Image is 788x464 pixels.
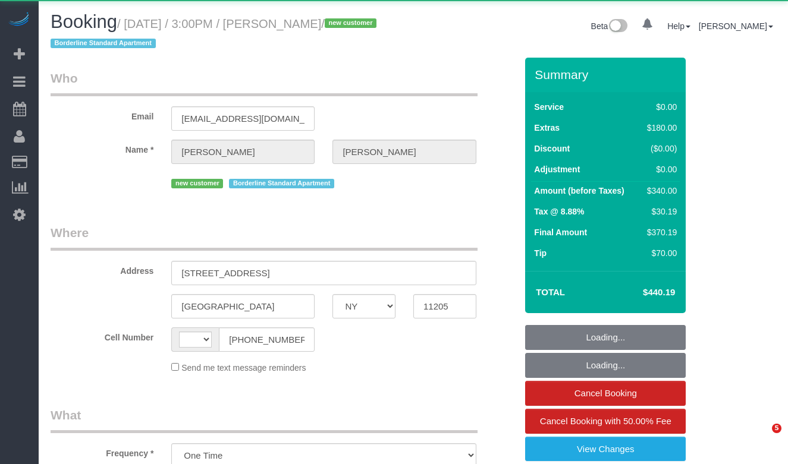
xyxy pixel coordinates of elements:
[642,226,677,238] div: $370.19
[51,11,117,32] span: Booking
[51,70,478,96] legend: Who
[42,443,162,459] label: Frequency *
[51,39,156,48] span: Borderline Standard Apartment
[534,206,584,217] label: Tax @ 8.88%
[42,261,162,277] label: Address
[525,437,686,462] a: View Changes
[667,21,690,31] a: Help
[540,416,671,426] span: Cancel Booking with 50.00% Fee
[51,224,478,251] legend: Where
[535,68,680,81] h3: Summary
[536,287,565,297] strong: Total
[413,294,476,318] input: Zip Code
[642,163,677,175] div: $0.00
[608,19,627,34] img: New interface
[748,424,776,452] iframe: Intercom live chat
[699,21,773,31] a: [PERSON_NAME]
[325,18,376,28] span: new customer
[181,363,306,373] span: Send me text message reminders
[534,101,564,113] label: Service
[51,406,478,433] legend: What
[534,122,560,134] label: Extras
[332,140,476,164] input: Last Name
[525,381,686,406] a: Cancel Booking
[219,327,315,352] input: Cell Number
[534,143,570,154] label: Discount
[171,140,315,164] input: First Name
[171,106,315,131] input: Email
[642,247,677,259] div: $70.00
[642,122,677,134] div: $180.00
[534,185,624,197] label: Amount (before Taxes)
[642,185,677,197] div: $340.00
[42,140,162,156] label: Name *
[42,106,162,122] label: Email
[51,17,380,50] small: / [DATE] / 3:00PM / [PERSON_NAME]
[607,288,675,298] h4: $440.19
[534,226,587,238] label: Final Amount
[642,206,677,217] div: $30.19
[229,179,334,188] span: Borderline Standard Apartment
[525,409,686,434] a: Cancel Booking with 50.00% Fee
[171,179,223,188] span: new customer
[642,143,677,154] div: ($0.00)
[534,247,547,259] label: Tip
[171,294,315,318] input: City
[591,21,628,31] a: Beta
[42,327,162,343] label: Cell Number
[7,12,31,29] img: Automaid Logo
[534,163,580,175] label: Adjustment
[642,101,677,113] div: $0.00
[772,424,781,433] span: 5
